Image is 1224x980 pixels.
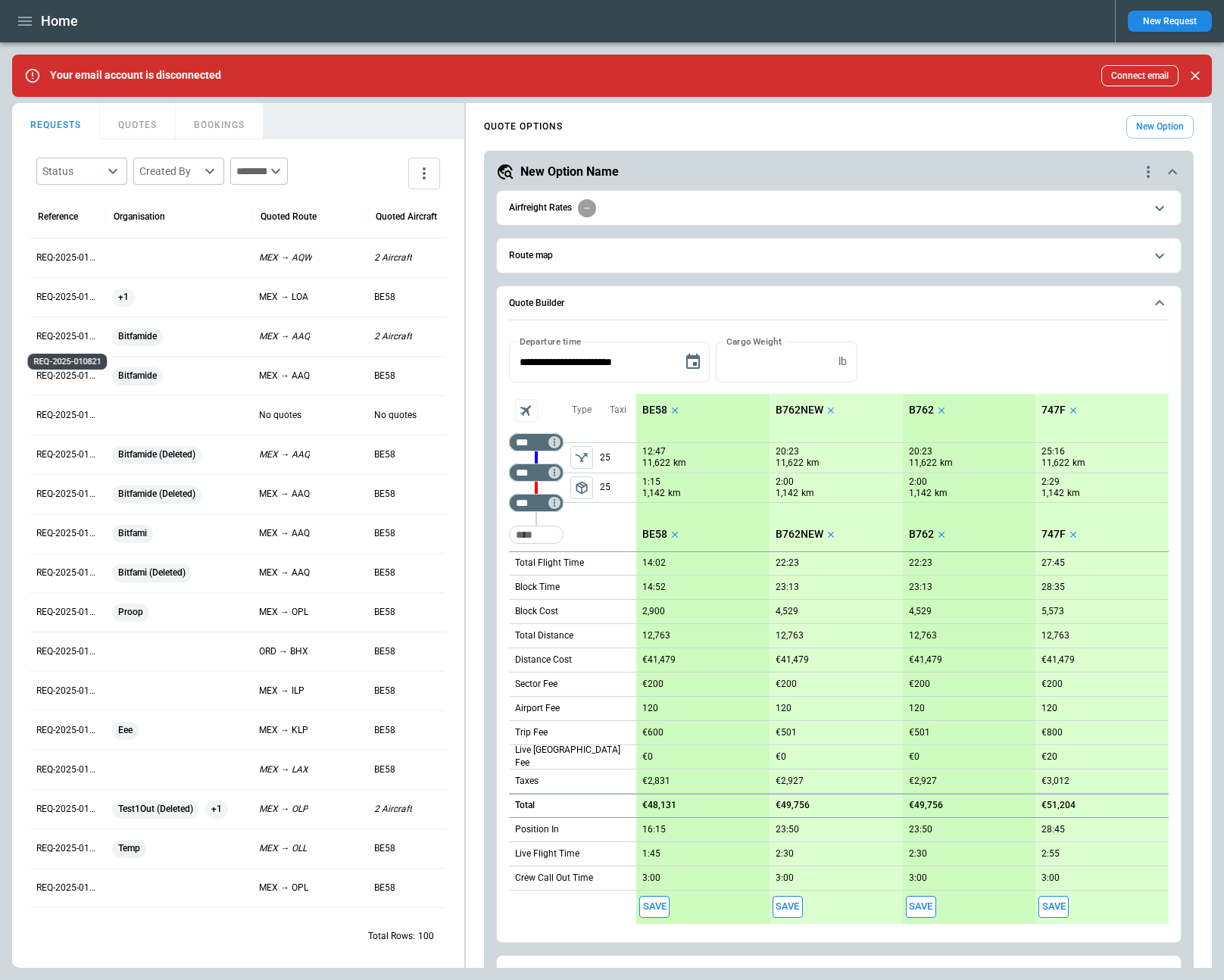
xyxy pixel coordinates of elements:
[176,103,264,139] button: BOOKINGS
[36,291,100,304] p: REQ-2025-010822
[376,211,437,222] div: Quoted Aircraft
[36,251,100,264] p: REQ-2025-010823
[1041,476,1060,488] p: 2:29
[259,645,308,658] p: ORD → BHX
[36,566,100,579] p: REQ-2025-010815
[642,776,670,787] p: €2,831
[114,211,165,222] div: Organisation
[36,763,100,776] p: REQ-2025-010810
[515,775,539,788] p: Taxes
[1038,896,1069,918] button: Save
[776,476,794,488] p: 2:00
[496,163,1182,181] button: New Option Namequote-option-actions
[642,630,670,641] p: 12,763
[36,685,100,698] p: REQ-2025-010812
[515,399,538,422] span: Aircraft selection
[909,476,927,488] p: 2:00
[776,528,823,541] p: B762NEW
[909,487,932,500] p: 1,142
[1041,557,1065,569] p: 27:45
[509,239,1169,273] button: Route map
[726,335,782,348] label: Cargo Weight
[776,679,797,690] p: €200
[909,446,932,457] p: 20:23
[515,581,560,594] p: Block Time
[509,298,564,308] h6: Quote Builder
[1101,65,1179,86] button: Connect email
[509,526,564,544] div: Too short
[259,448,310,461] p: MEX → AAQ
[776,751,786,763] p: €0
[374,763,395,776] p: BE58
[100,103,176,139] button: QUOTES
[776,703,792,714] p: 120
[909,606,932,617] p: 4,529
[1041,606,1064,617] p: 5,573
[642,582,666,593] p: 14:52
[776,872,794,884] p: 3:00
[610,404,626,417] p: Taxi
[909,582,932,593] p: 23:13
[515,872,593,885] p: Crew Call Out Time
[520,335,582,348] label: Departure time
[509,342,1169,923] div: Quote Builder
[668,487,681,500] p: km
[1126,115,1194,139] button: New Option
[374,488,395,501] p: BE58
[112,435,201,474] span: Bitfamide (Deleted)
[838,355,847,368] p: lb
[642,824,666,835] p: 16:15
[1041,654,1075,666] p: €41,479
[374,251,412,264] p: 2 Aircraft
[776,582,799,593] p: 23:13
[139,164,200,179] div: Created By
[642,528,667,541] p: BE58
[909,824,932,835] p: 23:50
[570,476,593,499] button: left aligned
[374,685,395,698] p: BE58
[642,848,660,860] p: 1:45
[259,488,310,501] p: MEX → AAQ
[36,842,100,855] p: REQ-2025-010808
[600,443,636,473] p: 25
[776,630,804,641] p: 12,763
[570,446,593,469] span: Type of sector
[374,448,395,461] p: BE58
[1041,776,1069,787] p: €3,012
[515,702,560,715] p: Airport Fee
[1073,457,1085,470] p: km
[1139,163,1157,181] div: quote-option-actions
[36,488,100,501] p: REQ-2025-010817
[776,654,809,666] p: €41,479
[509,191,1169,225] button: Airfreight Rates
[12,103,100,139] button: REQUESTS
[776,557,799,569] p: 22:23
[259,882,308,894] p: MEX → OPL
[909,557,932,569] p: 22:23
[515,654,572,666] p: Distance Cost
[515,847,579,860] p: Live Flight Time
[42,164,103,179] div: Status
[909,528,934,541] p: B762
[673,457,686,470] p: km
[374,370,395,382] p: BE58
[570,446,593,469] button: left aligned
[642,557,666,569] p: 14:02
[509,968,546,978] h6: Schedule
[36,645,100,658] p: REQ-2025-010813
[642,679,664,690] p: €200
[36,370,100,382] p: REQ-2025-010820
[642,606,665,617] p: 2,900
[642,727,664,738] p: €600
[1041,487,1064,500] p: 1,142
[1041,582,1065,593] p: 28:35
[1041,446,1065,457] p: 25:16
[572,404,592,417] p: Type
[515,744,636,769] p: Live [GEOGRAPHIC_DATA] Fee
[509,286,1169,321] button: Quote Builder
[374,527,395,540] p: BE58
[515,605,558,618] p: Block Cost
[1041,679,1063,690] p: €200
[636,394,1169,924] div: scrollable content
[909,872,927,884] p: 3:00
